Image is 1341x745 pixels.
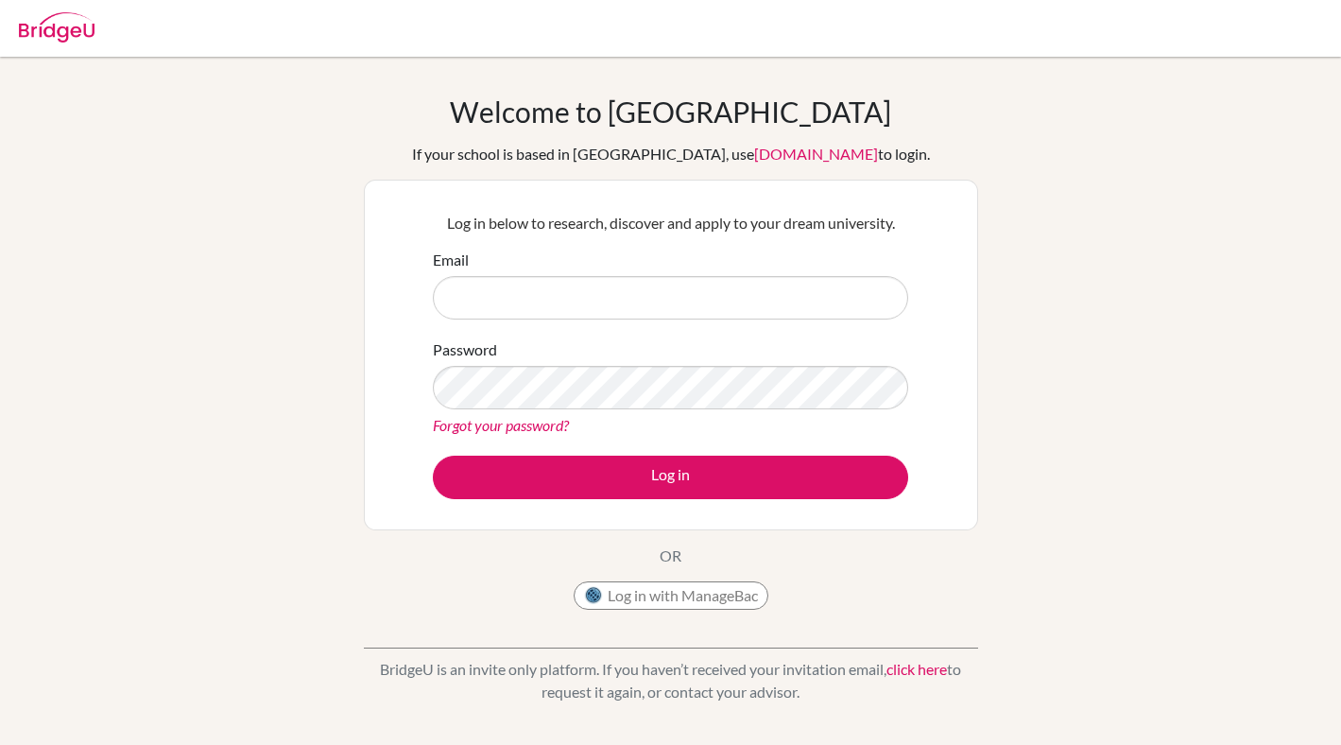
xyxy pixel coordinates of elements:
[450,95,891,129] h1: Welcome to [GEOGRAPHIC_DATA]
[364,658,978,703] p: BridgeU is an invite only platform. If you haven’t received your invitation email, to request it ...
[574,581,768,610] button: Log in with ManageBac
[19,12,95,43] img: Bridge-U
[660,545,681,567] p: OR
[433,249,469,271] label: Email
[412,143,930,165] div: If your school is based in [GEOGRAPHIC_DATA], use to login.
[433,212,908,234] p: Log in below to research, discover and apply to your dream university.
[433,338,497,361] label: Password
[433,456,908,499] button: Log in
[433,416,569,434] a: Forgot your password?
[886,660,947,678] a: click here
[754,145,878,163] a: [DOMAIN_NAME]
